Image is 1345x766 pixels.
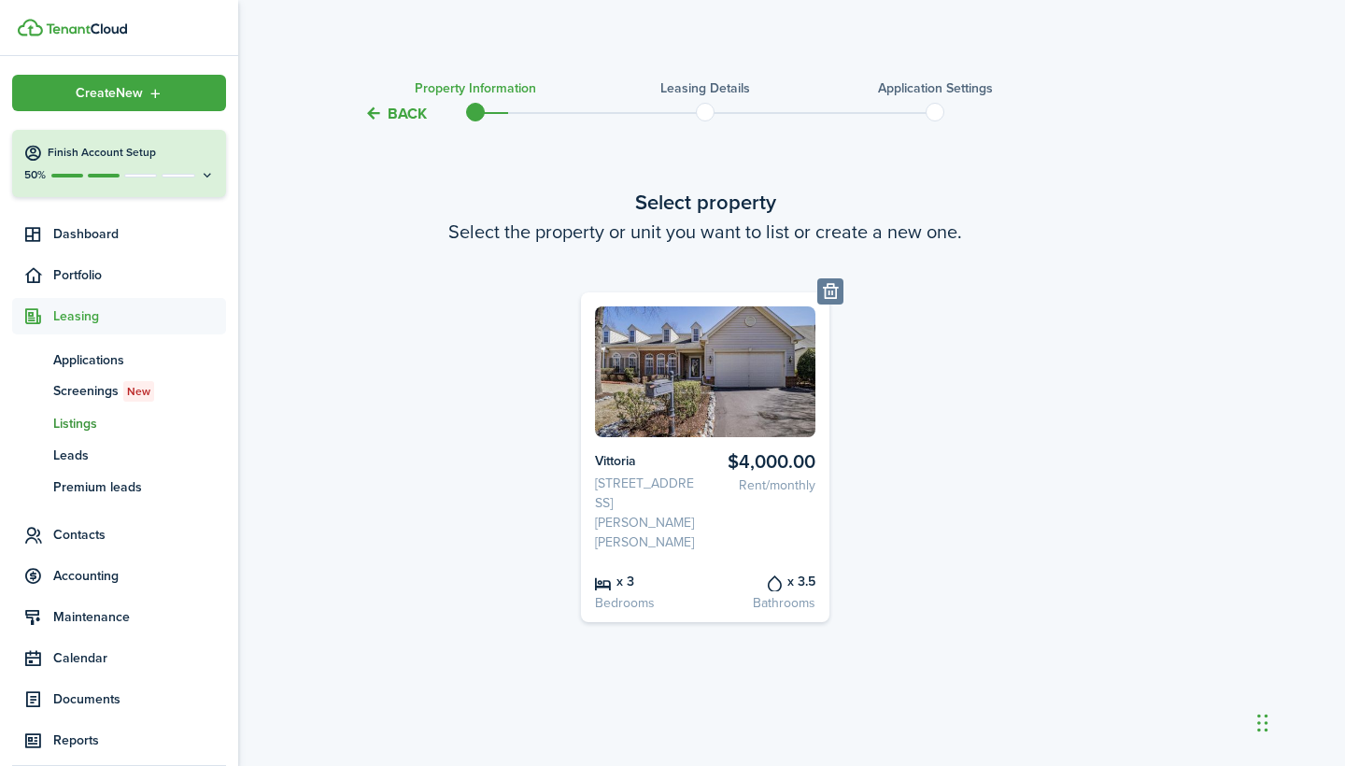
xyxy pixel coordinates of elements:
a: Leads [12,439,226,471]
span: Leasing [53,306,226,326]
img: TenantCloud [46,23,127,35]
button: Back [364,104,427,123]
card-listing-description: [STREET_ADDRESS][PERSON_NAME][PERSON_NAME] [595,474,699,552]
span: New [127,383,150,400]
h3: Application settings [878,78,993,98]
card-listing-title: x 3 [595,571,699,591]
button: Delete [817,278,843,305]
p: 50% [23,167,47,183]
a: Premium leads [12,471,226,503]
h3: Leasing details [660,78,750,98]
wizard-step-header-description: Select the property or unit you want to list or create a new one. [313,218,1097,246]
span: Premium leads [53,477,226,497]
h4: Finish Account Setup [48,145,215,161]
card-listing-title: Vittoria [595,451,699,471]
a: Reports [12,722,226,759]
h3: Property information [415,78,536,98]
card-listing-description: Bedrooms [595,593,699,613]
card-listing-description: Rent/monthly [712,475,815,495]
span: Documents [53,689,226,709]
card-listing-title: $4,000.00 [712,451,815,473]
wizard-step-header-title: Select property [313,187,1097,218]
a: Applications [12,344,226,376]
iframe: Chat Widget [1252,676,1345,766]
span: Maintenance [53,607,226,627]
a: Dashboard [12,216,226,252]
span: Leads [53,446,226,465]
card-listing-description: Bathrooms [712,593,815,613]
div: Drag [1257,695,1268,751]
a: ScreeningsNew [12,376,226,407]
a: Listings [12,407,226,439]
img: TenantCloud [18,19,43,36]
button: Open menu [12,75,226,111]
img: Listing avatar [595,306,816,437]
span: Listings [53,414,226,433]
span: Contacts [53,525,226,545]
span: Reports [53,731,226,750]
span: Applications [53,350,226,370]
button: Finish Account Setup50% [12,130,226,197]
span: Screenings [53,381,226,402]
span: Dashboard [53,224,226,244]
card-listing-title: x 3.5 [712,571,815,591]
span: Portfolio [53,265,226,285]
span: Accounting [53,566,226,586]
span: Calendar [53,648,226,668]
span: Create New [76,87,143,100]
